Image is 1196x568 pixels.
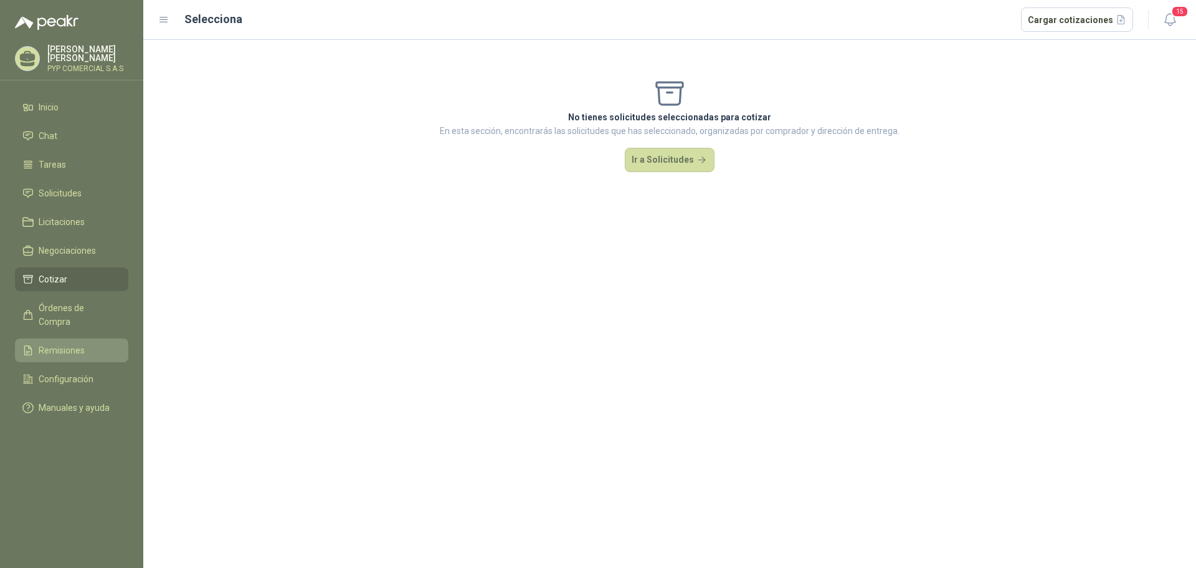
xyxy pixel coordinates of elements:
[440,110,899,124] p: No tienes solicitudes seleccionadas para cotizar
[39,244,96,258] span: Negociaciones
[39,401,110,415] span: Manuales y ayuda
[39,372,93,386] span: Configuración
[15,396,128,420] a: Manuales y ayuda
[15,210,128,234] a: Licitaciones
[15,267,128,291] a: Cotizar
[15,181,128,205] a: Solicitudes
[15,239,128,262] a: Negociaciones
[440,124,899,138] p: En esta sección, encontrarás las solicitudes que has seleccionado, organizadas por comprador y di...
[39,215,85,229] span: Licitaciones
[39,158,66,171] span: Tareas
[39,129,57,143] span: Chat
[15,339,128,362] a: Remisiones
[1159,9,1181,31] button: 15
[625,148,714,173] button: Ir a Solicitudes
[15,124,128,148] a: Chat
[184,11,242,28] h2: Selecciona
[39,301,116,329] span: Órdenes de Compra
[15,153,128,176] a: Tareas
[15,296,128,334] a: Órdenes de Compra
[39,344,85,357] span: Remisiones
[1021,7,1134,32] button: Cargar cotizaciones
[39,272,67,286] span: Cotizar
[15,367,128,391] a: Configuración
[47,45,128,62] p: [PERSON_NAME] [PERSON_NAME]
[47,65,128,72] p: PYP COMERCIAL S.A.S
[1171,6,1189,17] span: 15
[15,15,78,30] img: Logo peakr
[39,100,59,114] span: Inicio
[15,95,128,119] a: Inicio
[39,186,82,200] span: Solicitudes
